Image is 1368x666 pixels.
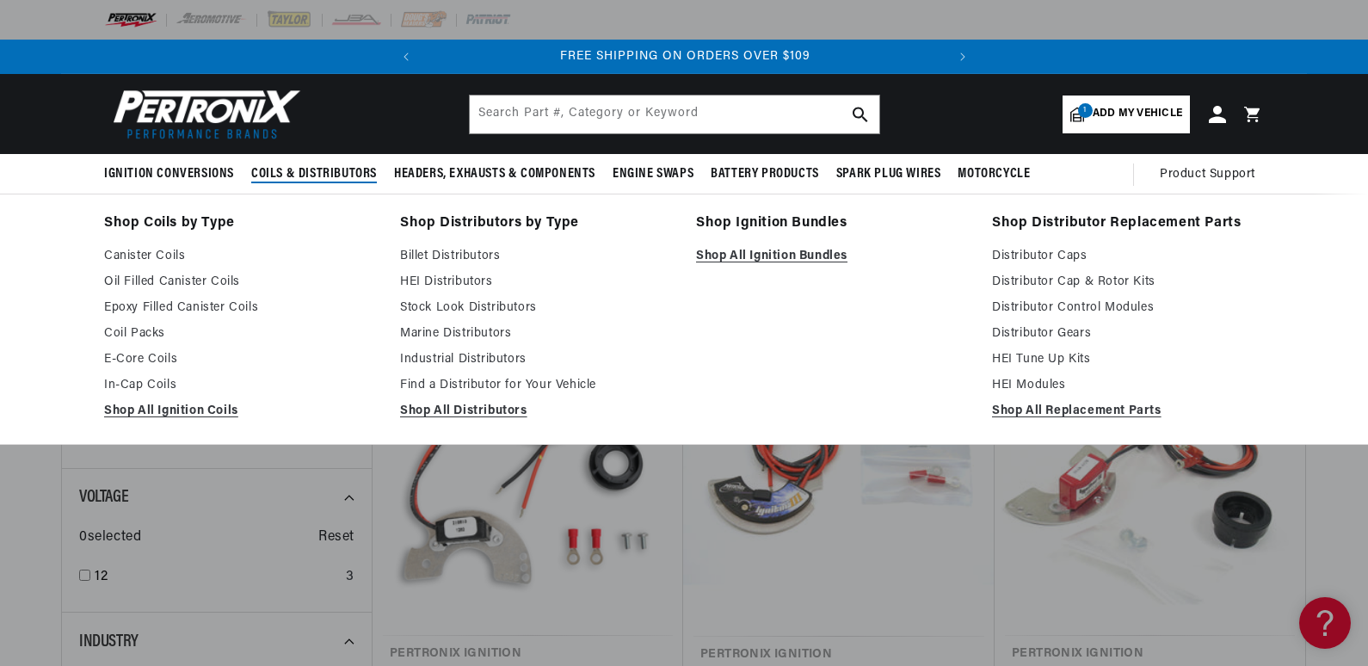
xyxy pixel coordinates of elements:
[400,401,672,422] a: Shop All Distributors
[104,401,376,422] a: Shop All Ignition Coils
[394,165,595,183] span: Headers, Exhausts & Components
[104,84,302,144] img: Pertronix
[702,154,828,194] summary: Battery Products
[1063,96,1190,133] a: 1Add my vehicle
[992,324,1264,344] a: Distributor Gears
[400,272,672,293] a: HEI Distributors
[604,154,702,194] summary: Engine Swaps
[1160,165,1255,184] span: Product Support
[243,154,385,194] summary: Coils & Distributors
[711,165,819,183] span: Battery Products
[992,272,1264,293] a: Distributor Cap & Rotor Kits
[696,246,968,267] a: Shop All Ignition Bundles
[424,47,946,66] div: 2 of 2
[251,165,377,183] span: Coils & Distributors
[992,375,1264,396] a: HEI Modules
[992,349,1264,370] a: HEI Tune Up Kits
[400,375,672,396] a: Find a Distributor for Your Vehicle
[61,40,1307,74] slideshow-component: Translation missing: en.sections.announcements.announcement_bar
[104,212,376,236] a: Shop Coils by Type
[104,272,376,293] a: Oil Filled Canister Coils
[696,212,968,236] a: Shop Ignition Bundles
[1093,106,1182,122] span: Add my vehicle
[385,154,604,194] summary: Headers, Exhausts & Components
[400,298,672,318] a: Stock Look Distributors
[949,154,1038,194] summary: Motorcycle
[400,246,672,267] a: Billet Distributors
[79,489,128,506] span: Voltage
[79,527,141,549] span: 0 selected
[613,165,693,183] span: Engine Swaps
[79,633,139,651] span: Industry
[104,298,376,318] a: Epoxy Filled Canister Coils
[992,212,1264,236] a: Shop Distributor Replacement Parts
[992,246,1264,267] a: Distributor Caps
[1078,103,1093,118] span: 1
[104,154,243,194] summary: Ignition Conversions
[828,154,950,194] summary: Spark Plug Wires
[841,96,879,133] button: search button
[560,50,810,63] span: FREE SHIPPING ON ORDERS OVER $109
[400,349,672,370] a: Industrial Distributors
[946,40,980,74] button: Translation missing: en.sections.announcements.next_announcement
[346,566,354,589] div: 3
[400,324,672,344] a: Marine Distributors
[389,40,423,74] button: Translation missing: en.sections.announcements.previous_announcement
[104,349,376,370] a: E-Core Coils
[992,401,1264,422] a: Shop All Replacement Parts
[424,47,946,66] div: Announcement
[470,96,879,133] input: Search Part #, Category or Keyword
[104,324,376,344] a: Coil Packs
[836,165,941,183] span: Spark Plug Wires
[1160,154,1264,195] summary: Product Support
[95,566,339,589] a: 12
[958,165,1030,183] span: Motorcycle
[104,165,234,183] span: Ignition Conversions
[992,298,1264,318] a: Distributor Control Modules
[104,375,376,396] a: In-Cap Coils
[318,527,354,549] span: Reset
[104,246,376,267] a: Canister Coils
[400,212,672,236] a: Shop Distributors by Type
